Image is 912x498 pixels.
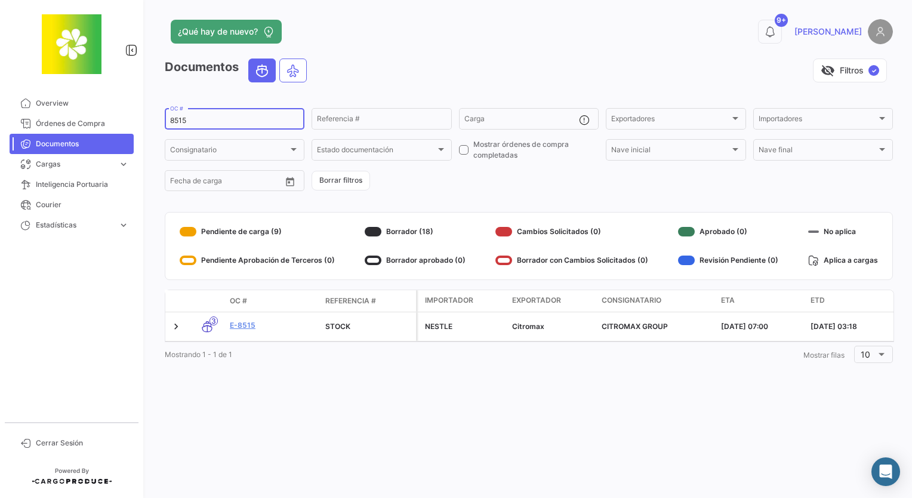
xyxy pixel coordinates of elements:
img: 8664c674-3a9e-46e9-8cba-ffa54c79117b.jfif [42,14,101,74]
button: Ocean [249,59,275,82]
datatable-header-cell: Consignatario [597,290,716,312]
span: Cerrar Sesión [36,438,129,448]
div: Borrador (18) [365,222,466,241]
div: Aplica a cargas [808,251,878,270]
div: Pendiente de carga (9) [180,222,335,241]
span: Estado documentación [317,147,435,156]
datatable-header-cell: Modo de Transporte [189,296,225,306]
h3: Documentos [165,59,310,82]
span: Mostrando 1 - 1 de 1 [165,350,232,359]
span: OC # [230,296,247,306]
span: 10 [861,349,870,359]
img: placeholder-user.png [868,19,893,44]
div: Citromax [512,321,592,332]
span: Mostrar filas [803,351,845,359]
div: STOCK [325,321,411,332]
span: Referencia # [325,296,376,306]
span: expand_more [118,220,129,230]
div: Pendiente Aprobación de Terceros (0) [180,251,335,270]
span: Estadísticas [36,220,113,230]
span: visibility_off [821,63,835,78]
datatable-header-cell: ETD [806,290,895,312]
input: Desde [170,179,192,187]
a: Órdenes de Compra [10,113,134,134]
datatable-header-cell: Referencia # [321,291,416,311]
a: Expand/Collapse Row [170,321,182,333]
div: Aprobado (0) [678,222,778,241]
span: ETA [721,295,735,306]
div: Cambios Solicitados (0) [495,222,648,241]
span: Documentos [36,139,129,149]
datatable-header-cell: OC # [225,291,321,311]
div: NESTLE [425,321,503,332]
button: Open calendar [281,173,299,190]
div: Borrador con Cambios Solicitados (0) [495,251,648,270]
span: Importadores [759,116,877,125]
a: Documentos [10,134,134,154]
span: Nave inicial [611,147,729,156]
button: Borrar filtros [312,171,370,190]
span: 3 [209,316,218,325]
span: Consignatario [602,295,661,306]
div: [DATE] 03:18 [811,321,891,332]
span: Mostrar órdenes de compra completadas [473,139,599,161]
span: Exportadores [611,116,729,125]
a: E-8515 [230,320,316,331]
a: Inteligencia Portuaria [10,174,134,195]
span: ✓ [868,65,879,76]
span: Courier [36,199,129,210]
div: [DATE] 07:00 [721,321,801,332]
div: No aplica [808,222,878,241]
datatable-header-cell: ETA [716,290,806,312]
button: Air [280,59,306,82]
input: Hasta [200,179,253,187]
span: Inteligencia Portuaria [36,179,129,190]
span: Overview [36,98,129,109]
div: Borrador aprobado (0) [365,251,466,270]
span: ¿Qué hay de nuevo? [178,26,258,38]
span: Consignatario [170,147,288,156]
a: Courier [10,195,134,215]
span: Exportador [512,295,561,306]
span: expand_more [118,159,129,170]
div: Revisión Pendiente (0) [678,251,778,270]
button: visibility_offFiltros✓ [813,59,887,82]
div: Abrir Intercom Messenger [871,457,900,486]
span: Nave final [759,147,877,156]
span: ETD [811,295,825,306]
span: Órdenes de Compra [36,118,129,129]
button: ¿Qué hay de nuevo? [171,20,282,44]
datatable-header-cell: Importador [418,290,507,312]
span: [PERSON_NAME] [794,26,862,38]
span: Importador [425,295,473,306]
datatable-header-cell: Exportador [507,290,597,312]
span: CITROMAX GROUP [602,322,668,331]
span: Cargas [36,159,113,170]
a: Overview [10,93,134,113]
